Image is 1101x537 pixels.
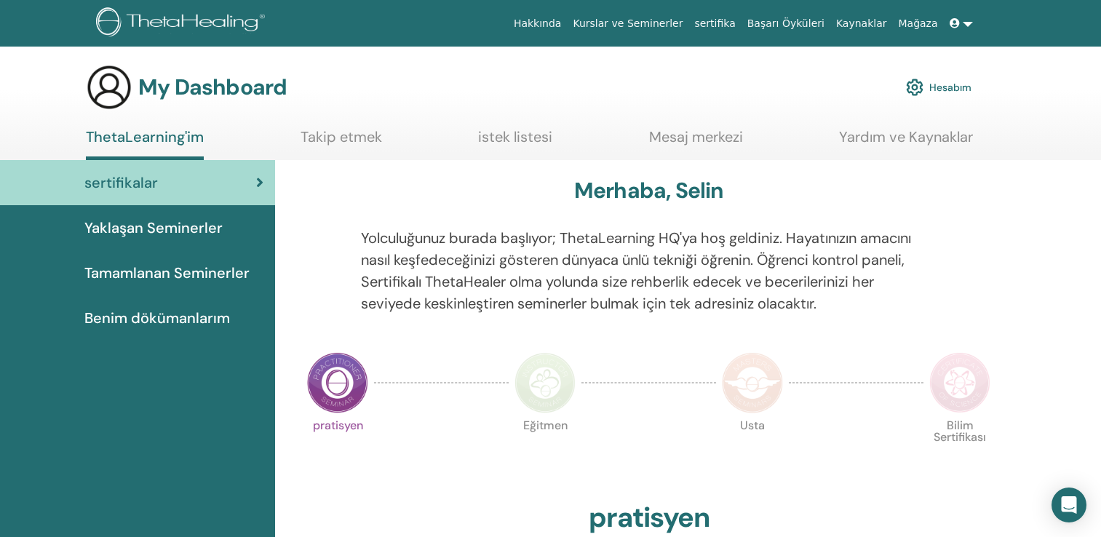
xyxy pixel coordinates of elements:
img: Practitioner [307,352,368,413]
img: Instructor [514,352,576,413]
p: Usta [722,420,783,481]
a: Kaynaklar [830,10,893,37]
span: sertifikalar [84,172,158,194]
h2: pratisyen [589,501,710,535]
a: Kurslar ve Seminerler [567,10,688,37]
div: Open Intercom Messenger [1052,488,1086,522]
span: Benim dökümanlarım [84,307,230,329]
a: Hesabım [906,71,971,103]
span: Tamamlanan Seminerler [84,262,250,284]
img: logo.png [96,7,270,40]
h3: My Dashboard [138,74,287,100]
a: Yardım ve Kaynaklar [839,128,973,156]
p: Bilim Sertifikası [929,420,990,481]
img: Master [722,352,783,413]
img: cog.svg [906,75,923,100]
img: Certificate of Science [929,352,990,413]
a: Mağaza [892,10,943,37]
a: sertifika [688,10,741,37]
p: Yolculuğunuz burada başlıyor; ThetaLearning HQ'ya hoş geldiniz. Hayatınızın amacını nasıl keşfede... [361,227,937,314]
a: Takip etmek [301,128,382,156]
a: Başarı Öyküleri [742,10,830,37]
a: istek listesi [478,128,552,156]
a: Mesaj merkezi [649,128,743,156]
img: generic-user-icon.jpg [86,64,132,111]
a: ThetaLearning'im [86,128,204,160]
span: Yaklaşan Seminerler [84,217,223,239]
h3: Merhaba, Selin [574,178,724,204]
p: Eğitmen [514,420,576,481]
p: pratisyen [307,420,368,481]
a: Hakkında [508,10,568,37]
